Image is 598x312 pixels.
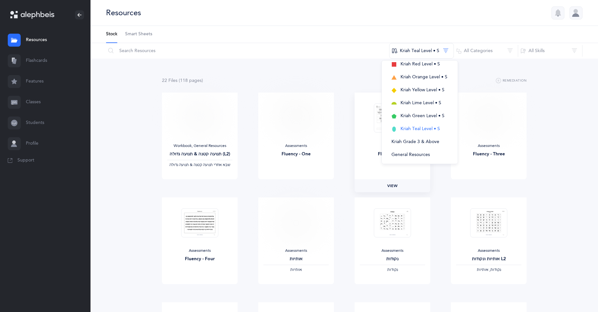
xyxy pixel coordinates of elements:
span: Kriah Grade 3 & Above [391,139,439,144]
img: Fluency_4_thumbnail_1683460130.png [181,208,219,238]
button: Numbers [387,162,453,174]
button: Kriah Teal Level • S [389,43,454,59]
button: Kriah Green Level • S [387,110,453,123]
button: Remediation [496,77,527,85]
button: Kriah Red Level • S [387,58,453,71]
span: s [200,78,202,83]
span: Kriah Lime Level • S [400,100,441,106]
span: 22 File [162,78,177,83]
img: Fluency_3_thumbnail_1683460130.png [470,103,507,133]
button: Kriah Grade 3 & Above [387,136,453,149]
img: Tenuah_Gedolah.Ketana-Workbook-SB_thumbnail_1685245466.png [181,103,219,133]
div: Assessments [456,248,521,253]
span: ‫שבא אחרי תנועה קטנה & תנועה גדולה‬ [169,162,230,167]
div: Assessments [360,248,425,253]
button: All Skills [518,43,582,59]
span: Kriah Red Level • S [400,61,440,67]
div: אותיות [263,256,329,262]
div: Resources [106,7,141,18]
span: Kriah Yellow Level • S [400,87,444,93]
img: Test_Form_-_%D7%90%D7%95%D7%AA%D7%99%D7%95%D7%AA_%D7%95%D7%A0%D7%A7%D7%95%D7%93%D7%95%D7%AA_L2_th... [470,208,507,238]
img: Test_Form_-_%D7%A0%D7%A7%D7%95%D7%93%D7%95%D7%AA_thumbnail_1703568348.png [374,208,411,238]
input: Search Resources [106,43,390,59]
span: s [176,78,177,83]
span: ‫נקודות, אותיות‬ [477,267,501,272]
div: Fluency - One [263,151,329,158]
img: Fluency_2_thumbnail_1683460130.png [374,103,411,133]
span: Kriah Green Level • S [400,113,444,118]
span: Kriah Orange Level • S [400,74,447,80]
button: Kriah Teal Level • S [387,123,453,136]
div: אותיות ונקודות L2 [456,256,521,262]
div: נקודות [360,256,425,262]
div: Assessments [263,143,329,149]
a: View [355,179,430,192]
span: ‫נקודות‬ [387,267,398,272]
button: General Resources [387,149,453,162]
div: Fluency - Four [167,256,232,262]
button: Kriah Lime Level • S [387,97,453,110]
div: Workbook, General Resources [167,143,232,149]
span: (118 page ) [179,78,203,83]
button: All Categories [454,43,518,59]
div: Assessments [263,248,329,253]
div: Assessments [360,143,425,149]
img: Test_Form_-_%D7%90%D7%95%D7%AA%D7%99%D7%95%D7%AA_thumbnail_1703568131.png [278,208,315,238]
button: Kriah Orange Level • S [387,71,453,84]
span: Kriah Teal Level • S [400,126,440,131]
div: Fluency - Two [360,151,425,158]
div: Fluency - Three [456,151,521,158]
button: Kriah Yellow Level • S [387,84,453,97]
span: ‫אותיות‬ [290,267,302,272]
img: Fluency_1_thumbnail_1683460130.png [278,103,315,133]
span: Support [17,157,34,164]
span: View [387,183,398,189]
div: Assessments [167,248,232,253]
span: Smart Sheets [125,31,152,38]
div: Assessments [456,143,521,149]
span: General Resources [391,152,430,157]
div: תנועה קטנה & תנועה גדולה (L2) [167,151,232,158]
